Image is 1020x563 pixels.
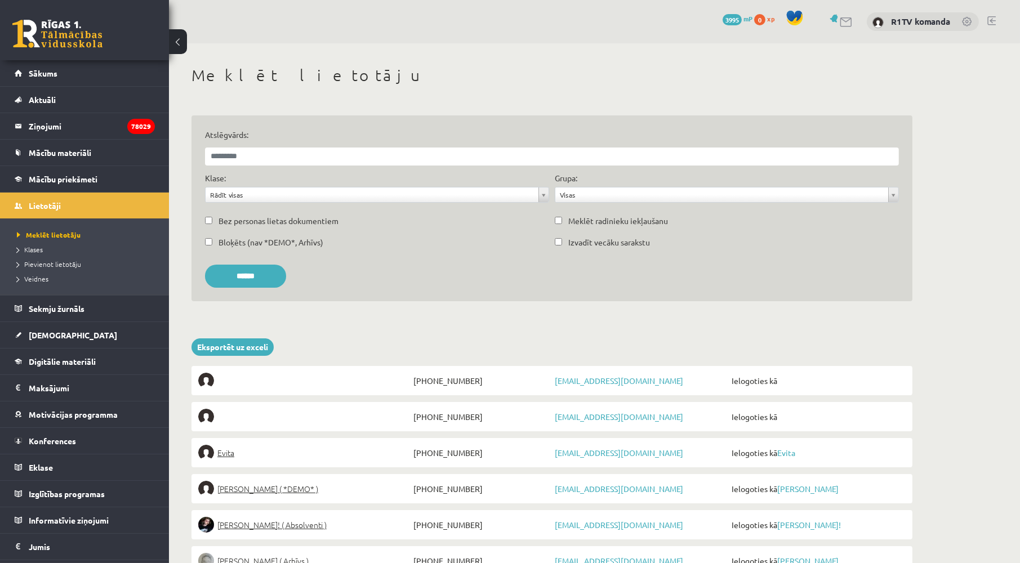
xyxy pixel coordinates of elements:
a: [PERSON_NAME] [777,484,839,494]
span: [PHONE_NUMBER] [411,517,552,533]
h1: Meklēt lietotāju [191,66,912,85]
span: Lietotāji [29,200,61,211]
a: Mācību materiāli [15,140,155,166]
span: Ielogoties kā [729,409,906,425]
span: Informatīvie ziņojumi [29,515,109,525]
img: Elīna Elizabete Ancveriņa [198,481,214,497]
img: Sofija Anrio-Karlauska! [198,517,214,533]
span: [DEMOGRAPHIC_DATA] [29,330,117,340]
a: Sekmju žurnāls [15,296,155,321]
a: [PERSON_NAME]! [777,520,841,530]
a: Mācību priekšmeti [15,166,155,192]
a: Eklase [15,454,155,480]
span: Ielogoties kā [729,445,906,461]
a: Aktuāli [15,87,155,113]
span: Digitālie materiāli [29,356,96,367]
label: Klase: [205,172,226,184]
a: Evita [777,448,795,458]
span: [PHONE_NUMBER] [411,481,552,497]
a: Lietotāji [15,193,155,218]
a: [DEMOGRAPHIC_DATA] [15,322,155,348]
label: Izvadīt vecāku sarakstu [568,236,650,248]
span: Konferences [29,436,76,446]
a: Klases [17,244,158,254]
a: Jumis [15,534,155,560]
a: 3995 mP [723,14,752,23]
span: xp [767,14,774,23]
a: 0 xp [754,14,780,23]
span: Motivācijas programma [29,409,118,419]
a: [PERSON_NAME]! ( Absolventi ) [198,517,411,533]
a: Ziņojumi78029 [15,113,155,139]
span: Sākums [29,68,57,78]
span: [PHONE_NUMBER] [411,373,552,388]
label: Meklēt radinieku iekļaušanu [568,215,668,227]
a: Motivācijas programma [15,401,155,427]
a: Sākums [15,60,155,86]
span: Ielogoties kā [729,517,906,533]
span: Pievienot lietotāju [17,260,81,269]
a: Konferences [15,428,155,454]
a: [EMAIL_ADDRESS][DOMAIN_NAME] [555,412,683,422]
label: Atslēgvārds: [205,129,899,141]
span: [PHONE_NUMBER] [411,409,552,425]
span: Aktuāli [29,95,56,105]
label: Bez personas lietas dokumentiem [219,215,338,227]
span: Ielogoties kā [729,481,906,497]
img: R1TV komanda [872,17,884,28]
a: Digitālie materiāli [15,348,155,374]
span: 0 [754,14,765,25]
label: Grupa: [555,172,577,184]
img: Evita [198,445,214,461]
a: R1TV komanda [891,16,950,27]
a: [PERSON_NAME] ( *DEMO* ) [198,481,411,497]
span: [PHONE_NUMBER] [411,445,552,461]
a: Meklēt lietotāju [17,230,158,240]
a: Visas [555,187,898,202]
span: Meklēt lietotāju [17,230,81,239]
label: Bloķēts (nav *DEMO*, Arhīvs) [219,236,323,248]
i: 78029 [127,119,155,134]
span: Klases [17,245,43,254]
legend: Maksājumi [29,375,155,401]
span: Mācību materiāli [29,148,91,158]
a: Rīgas 1. Tālmācības vidusskola [12,20,103,48]
span: Visas [560,187,884,202]
span: Rādīt visas [210,187,534,202]
span: Mācību priekšmeti [29,174,97,184]
a: Informatīvie ziņojumi [15,507,155,533]
span: Evita [217,445,234,461]
legend: Ziņojumi [29,113,155,139]
a: [EMAIL_ADDRESS][DOMAIN_NAME] [555,520,683,530]
span: [PERSON_NAME]! ( Absolventi ) [217,517,327,533]
a: Veidnes [17,274,158,284]
a: [EMAIL_ADDRESS][DOMAIN_NAME] [555,376,683,386]
a: Pievienot lietotāju [17,259,158,269]
span: Eklase [29,462,53,472]
a: Maksājumi [15,375,155,401]
a: Izglītības programas [15,481,155,507]
span: Sekmju žurnāls [29,303,84,314]
span: Veidnes [17,274,48,283]
a: [EMAIL_ADDRESS][DOMAIN_NAME] [555,484,683,494]
span: Ielogoties kā [729,373,906,388]
span: 3995 [723,14,742,25]
a: Evita [198,445,411,461]
span: mP [743,14,752,23]
span: [PERSON_NAME] ( *DEMO* ) [217,481,318,497]
a: Rādīt visas [206,187,549,202]
a: Eksportēt uz exceli [191,338,274,356]
span: Izglītības programas [29,489,105,499]
a: [EMAIL_ADDRESS][DOMAIN_NAME] [555,448,683,458]
span: Jumis [29,542,50,552]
